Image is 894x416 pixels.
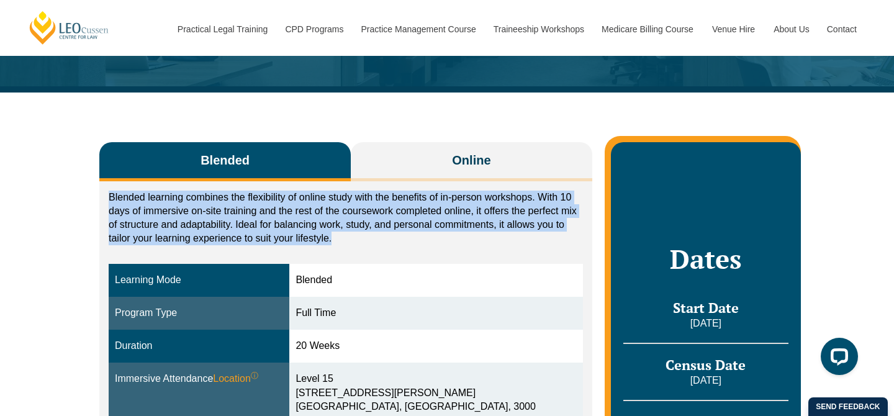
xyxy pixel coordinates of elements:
[296,306,576,320] div: Full Time
[115,372,283,386] div: Immersive Attendance
[452,151,490,169] span: Online
[623,374,788,387] p: [DATE]
[484,2,592,56] a: Traineeship Workshops
[296,339,576,353] div: 20 Weeks
[115,273,283,287] div: Learning Mode
[703,2,764,56] a: Venue Hire
[592,2,703,56] a: Medicare Billing Course
[168,2,276,56] a: Practical Legal Training
[764,2,818,56] a: About Us
[28,10,111,45] a: [PERSON_NAME] Centre for Law
[251,371,258,380] sup: ⓘ
[276,2,351,56] a: CPD Programs
[666,356,746,374] span: Census Date
[352,2,484,56] a: Practice Management Course
[296,372,576,415] div: Level 15 [STREET_ADDRESS][PERSON_NAME] [GEOGRAPHIC_DATA], [GEOGRAPHIC_DATA], 3000
[213,372,258,386] span: Location
[201,151,250,169] span: Blended
[818,2,866,56] a: Contact
[115,339,283,353] div: Duration
[296,273,576,287] div: Blended
[673,299,739,317] span: Start Date
[623,243,788,274] h2: Dates
[811,333,863,385] iframe: LiveChat chat widget
[623,317,788,330] p: [DATE]
[115,306,283,320] div: Program Type
[109,191,583,245] p: Blended learning combines the flexibility of online study with the benefits of in-person workshop...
